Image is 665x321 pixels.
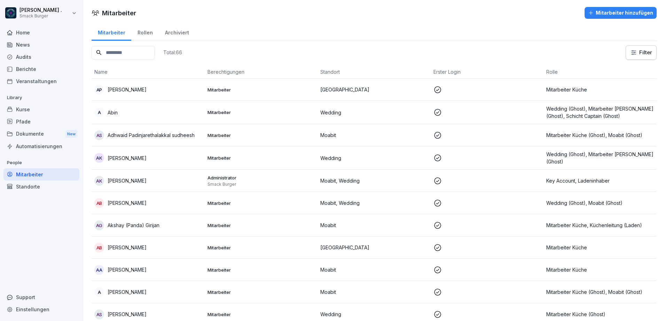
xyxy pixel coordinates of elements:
p: Wedding [320,311,428,318]
p: [GEOGRAPHIC_DATA] [320,244,428,251]
p: Moabit [320,266,428,273]
a: Archiviert [159,23,195,41]
p: Wedding [320,109,428,116]
p: Mitarbeiter [208,87,315,93]
p: Abin [108,109,118,116]
p: Total: 66 [163,49,182,56]
p: [PERSON_NAME] [108,86,147,93]
a: Standorte [3,180,79,193]
p: Wedding [320,154,428,162]
p: Mitarbeiter [208,109,315,115]
p: [PERSON_NAME] . [19,7,62,13]
p: Mitarbeiter Küche [546,86,654,93]
p: Mitarbeiter Küche, Küchenleitung (Laden) [546,222,654,229]
a: Mitarbeiter [92,23,131,41]
a: DokumenteNew [3,128,79,141]
a: Berichte [3,63,79,75]
p: People [3,157,79,168]
p: [PERSON_NAME] [108,311,147,318]
div: A [94,107,104,117]
div: Mitarbeiter hinzufügen [588,9,653,17]
div: AK [94,176,104,186]
p: [GEOGRAPHIC_DATA] [320,86,428,93]
p: Mitarbeiter [208,289,315,295]
a: Audits [3,51,79,63]
th: Berechtigungen [205,65,318,79]
p: Mitarbeiter [208,155,315,161]
p: Mitarbeiter Küche [546,244,654,251]
a: Automatisierungen [3,140,79,152]
p: [PERSON_NAME] [108,154,147,162]
p: Mitarbeiter Küche (Ghost), Moabit (Ghost) [546,131,654,139]
p: Moabit [320,131,428,139]
p: [PERSON_NAME] [108,199,147,207]
p: Library [3,92,79,103]
a: Mitarbeiter [3,168,79,180]
div: New [65,130,77,138]
div: As [94,130,104,140]
a: News [3,39,79,51]
div: Support [3,291,79,303]
p: [PERSON_NAME] [108,244,147,251]
div: AA [94,265,104,275]
div: AP [94,85,104,95]
p: Moabit [320,288,428,296]
p: Mitarbeiter [208,267,315,273]
p: Mitarbeiter [208,222,315,228]
p: Wedding (Ghost), Mitarbeiter [PERSON_NAME] (Ghost) [546,151,654,165]
p: Key Account, Ladeninhaber [546,177,654,184]
div: A [94,287,104,297]
p: Mitarbeiter Küche (Ghost), Moabit (Ghost) [546,288,654,296]
div: Dokumente [3,128,79,141]
p: Mitarbeiter [208,244,315,251]
p: Wedding (Ghost), Mitarbeiter [PERSON_NAME] (Ghost), Schicht Captain (Ghost) [546,105,654,120]
p: Moabit, Wedding [320,199,428,207]
p: Mitarbeiter [208,200,315,206]
a: Einstellungen [3,303,79,315]
p: Akshay (Panda) Girijan [108,222,159,229]
p: Mitarbeiter Küche (Ghost) [546,311,654,318]
th: Standort [318,65,431,79]
p: [PERSON_NAME] [108,177,147,184]
p: Mitarbeiter Küche [546,266,654,273]
th: Rolle [543,65,657,79]
div: ak [94,153,104,163]
p: Mitarbeiter [208,132,315,138]
div: aB [94,198,104,208]
a: Rollen [131,23,159,41]
p: Mitarbeiter [208,311,315,318]
a: Home [3,26,79,39]
div: AG [94,220,104,230]
a: Kurse [3,103,79,115]
p: Wedding (Ghost), Moabit (Ghost) [546,199,654,207]
p: [PERSON_NAME] [108,266,147,273]
p: Administrator [208,175,315,181]
button: Mitarbeiter hinzufügen [585,7,657,19]
p: Smack Burger [19,14,62,18]
p: Moabit, Wedding [320,177,428,184]
a: Veranstaltungen [3,75,79,87]
div: As [94,310,104,319]
h1: Mitarbeiter [102,8,136,18]
p: [PERSON_NAME] [108,288,147,296]
div: aB [94,243,104,252]
a: Pfade [3,115,79,128]
button: Filter [626,46,656,59]
p: Smack Burger [208,182,315,187]
p: Moabit [320,222,428,229]
p: Adhwaid Padinjarethalakkal sudheesh [108,131,195,139]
